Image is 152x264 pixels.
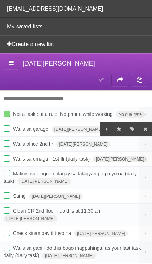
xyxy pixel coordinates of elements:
[4,111,10,117] label: Done
[42,253,96,259] span: [DATE][PERSON_NAME]
[4,245,141,258] span: Walis sa gabi - do this bago magpahinga, as your last task daily (daily task)
[13,126,50,132] span: Walis sa garage
[17,178,71,185] span: [DATE][PERSON_NAME]
[4,125,10,132] label: Done
[74,230,128,237] span: [DATE][PERSON_NAME]
[4,215,57,222] span: [DATE][PERSON_NAME]
[13,156,92,162] span: Walis sa umaga - 1st flr (daily task)
[93,156,147,162] span: [DATE][PERSON_NAME]
[13,230,73,236] span: Check sinampay if tuyo na
[4,170,10,176] label: Done
[13,208,104,214] span: Clean CR 2nd floor - do this at 11:30 am
[13,193,28,199] span: Saing
[52,126,105,133] span: [DATE][PERSON_NAME]
[23,60,95,67] span: [DATE][PERSON_NAME]
[4,245,10,251] label: Done
[4,230,10,236] label: Done
[4,140,10,147] label: Done
[29,193,83,200] span: [DATE][PERSON_NAME]
[4,207,10,214] label: Done
[116,111,145,118] span: No due date
[4,171,137,184] span: Malinis na pinggan, ilagay sa lalagyan pag tuyo na (daily task)
[4,192,10,199] label: Done
[4,155,10,162] label: Done
[56,141,110,147] span: [DATE][PERSON_NAME]
[13,111,115,117] span: Not a task but a rule: No phone while working
[13,141,55,147] span: Walis office 2nd flr
[112,122,126,136] label: Star task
